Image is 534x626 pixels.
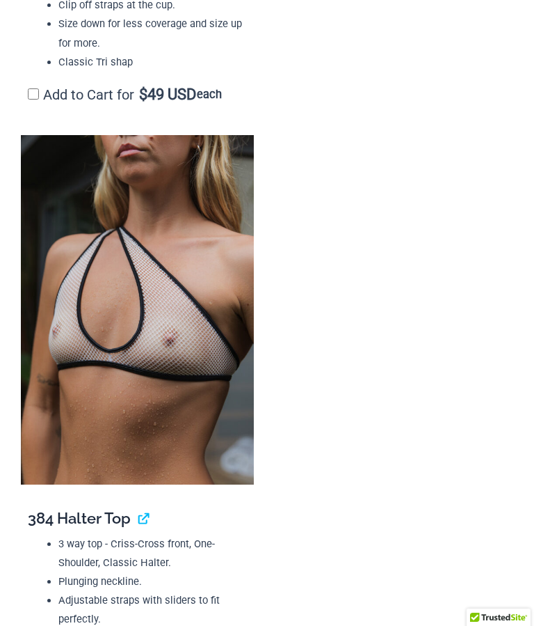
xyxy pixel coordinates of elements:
li: Classic Tri shap [58,53,246,72]
li: 3 way top - Criss-Cross front, One-Shoulder, Classic Halter. [58,535,246,572]
span: each [197,88,222,102]
span: 49 USD [139,88,196,102]
li: Size down for less coverage and size up for more. [58,15,246,52]
span: 384 Halter Top [28,509,131,527]
span: $ [139,86,147,103]
li: Plunging neckline. [58,572,246,591]
label: Add to Cart for [28,86,222,103]
input: Add to Cart for$49 USD each [28,88,39,100]
img: Trade Winds Ivory/Ink 384 Top [21,135,254,485]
